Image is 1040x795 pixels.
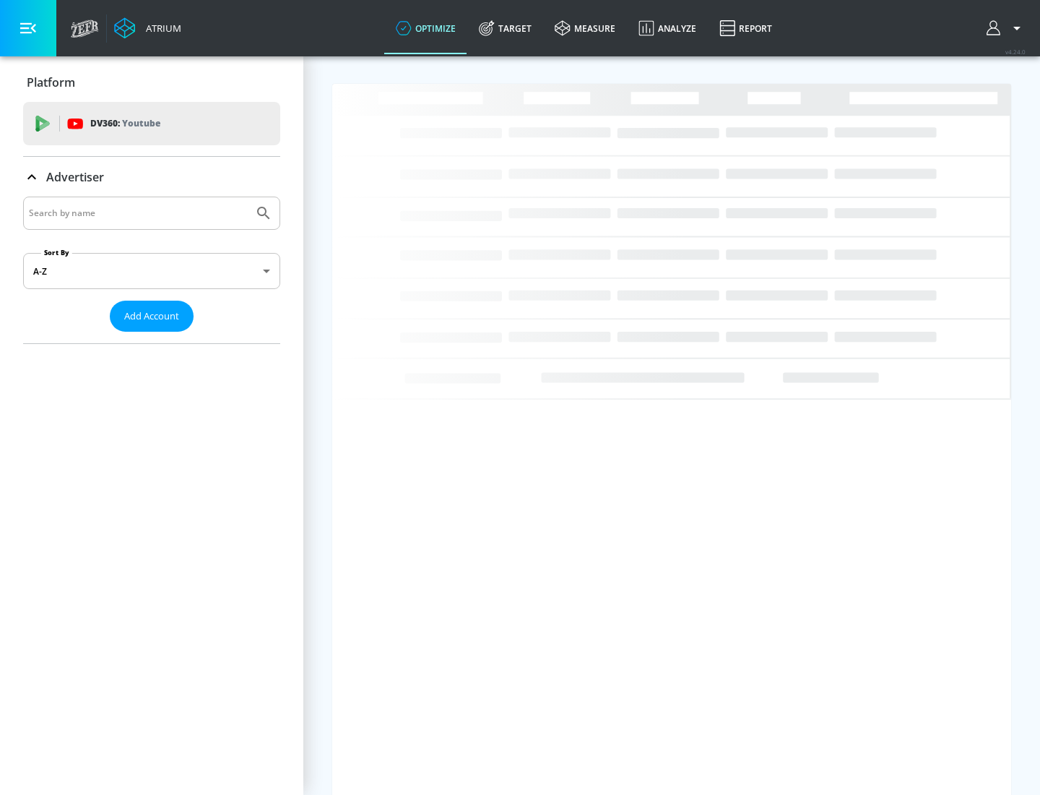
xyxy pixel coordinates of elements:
span: Add Account [124,308,179,325]
div: Atrium [140,22,181,35]
a: Analyze [627,2,708,54]
button: Add Account [110,301,194,332]
a: Report [708,2,784,54]
p: DV360: [90,116,160,132]
label: Sort By [41,248,72,257]
p: Youtube [122,116,160,131]
div: Advertiser [23,197,280,343]
div: Platform [23,62,280,103]
a: optimize [384,2,467,54]
p: Platform [27,74,75,90]
nav: list of Advertiser [23,332,280,343]
div: DV360: Youtube [23,102,280,145]
input: Search by name [29,204,248,223]
a: Atrium [114,17,181,39]
span: v 4.24.0 [1005,48,1026,56]
a: measure [543,2,627,54]
p: Advertiser [46,169,104,185]
a: Target [467,2,543,54]
div: A-Z [23,253,280,289]
div: Advertiser [23,157,280,197]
